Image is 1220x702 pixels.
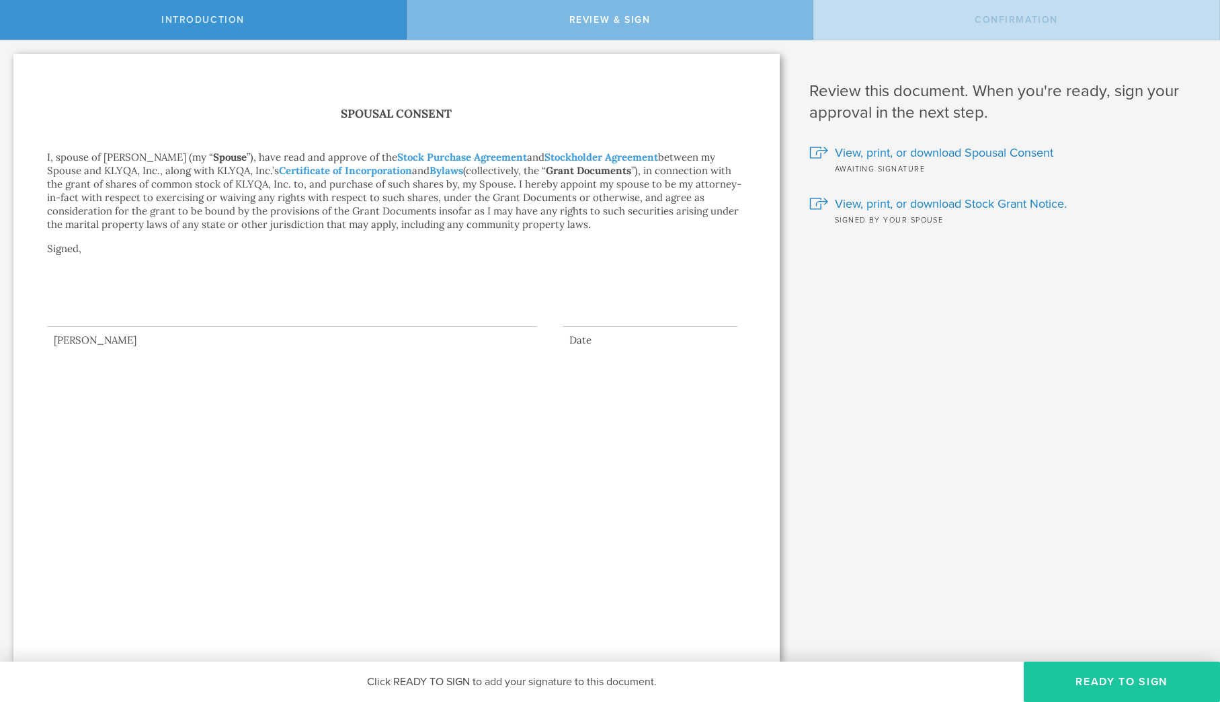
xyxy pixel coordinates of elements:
[213,151,247,163] strong: Spouse
[430,164,463,177] a: Bylaws
[546,164,631,177] strong: Grant Documents
[47,151,746,231] p: I, spouse of [PERSON_NAME] (my “ ”), have read and approve of the and between my Spouse and KLYQA...
[809,81,1200,124] h1: Review this document. When you're ready, sign your approval in the next step.
[47,334,536,347] div: [PERSON_NAME]
[835,195,1067,212] span: View, print, or download Stock Grant Notice.
[809,212,1200,226] div: Signed by your spouse
[1024,662,1220,702] button: Ready to Sign
[809,161,1200,175] div: Awaiting signature
[544,151,658,163] a: Stockholder Agreement
[161,14,245,26] span: Introduction
[47,104,746,124] h1: Spousal Consent
[975,14,1058,26] span: Confirmation
[47,242,746,282] p: Signed,
[279,164,412,177] a: Certificate of Incorporation
[397,151,527,163] a: Stock Purchase Agreement
[1153,597,1220,662] div: 聊天小组件
[835,144,1053,161] span: View, print, or download Spousal Consent
[569,14,651,26] span: Review & Sign
[563,334,737,347] div: Date
[367,675,657,689] span: Click READY TO SIGN to add your signature to this document.
[1153,597,1220,662] iframe: Chat Widget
